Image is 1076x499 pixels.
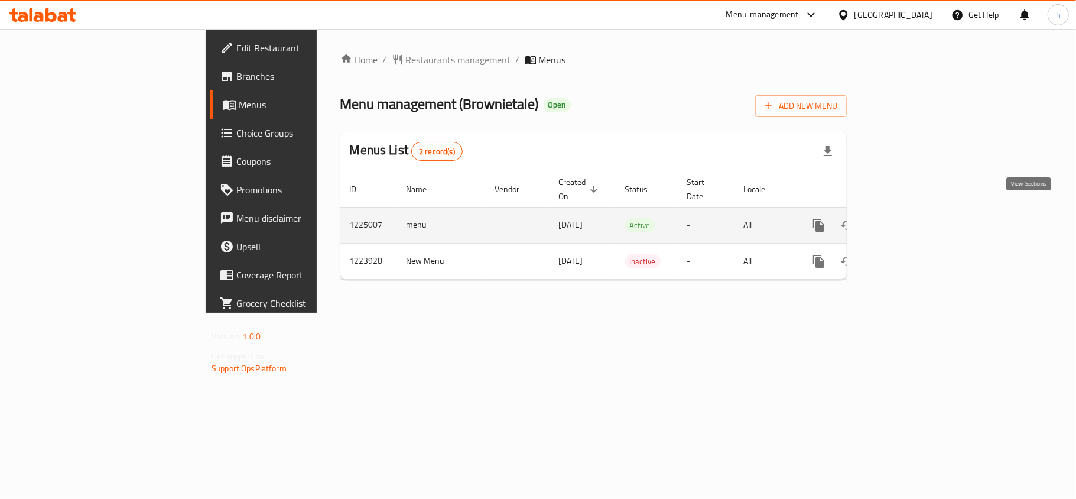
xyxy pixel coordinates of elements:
a: Support.OpsPlatform [212,361,287,376]
span: Start Date [687,175,720,203]
a: Promotions [210,176,385,204]
span: Branches [236,69,376,83]
span: Locale [744,182,781,196]
td: - [678,207,734,243]
span: Choice Groups [236,126,376,140]
div: [GEOGRAPHIC_DATA] [854,8,932,21]
th: Actions [795,171,928,208]
span: Active [625,219,655,232]
span: Status [625,182,664,196]
td: - [678,243,734,279]
div: Total records count [411,142,463,161]
span: Restaurants management [406,53,511,67]
button: more [805,247,833,276]
span: Menu disclaimer [236,211,376,225]
a: Branches [210,62,385,90]
td: New Menu [397,243,486,279]
span: 1.0.0 [242,329,261,344]
span: Name [407,182,443,196]
div: Export file [814,137,842,166]
span: Menus [239,98,376,112]
table: enhanced table [340,171,928,280]
span: Edit Restaurant [236,41,376,55]
span: Open [544,100,571,110]
span: ID [350,182,372,196]
button: Add New Menu [755,95,847,117]
span: Inactive [625,255,661,268]
span: Grocery Checklist [236,296,376,310]
div: Open [544,98,571,112]
td: All [734,207,795,243]
div: Inactive [625,254,661,268]
span: Coverage Report [236,268,376,282]
span: [DATE] [559,253,583,268]
span: Vendor [495,182,535,196]
a: Grocery Checklist [210,289,385,317]
span: Menus [539,53,566,67]
span: Version: [212,329,240,344]
span: Add New Menu [765,99,837,114]
span: h [1056,8,1061,21]
nav: breadcrumb [340,53,847,67]
span: Promotions [236,183,376,197]
button: more [805,211,833,239]
span: Menu management ( Brownietale ) [340,90,539,117]
td: All [734,243,795,279]
span: [DATE] [559,217,583,232]
li: / [516,53,520,67]
a: Coupons [210,147,385,176]
a: Edit Restaurant [210,34,385,62]
a: Menus [210,90,385,119]
button: Change Status [833,247,862,276]
a: Upsell [210,232,385,261]
div: Menu-management [726,8,799,22]
td: menu [397,207,486,243]
span: Created On [559,175,602,203]
a: Choice Groups [210,119,385,147]
a: Menu disclaimer [210,204,385,232]
span: Get support on: [212,349,266,364]
a: Coverage Report [210,261,385,289]
a: Restaurants management [392,53,511,67]
h2: Menus List [350,141,463,161]
button: Change Status [833,211,862,239]
span: 2 record(s) [412,146,462,157]
span: Coupons [236,154,376,169]
span: Upsell [236,239,376,254]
